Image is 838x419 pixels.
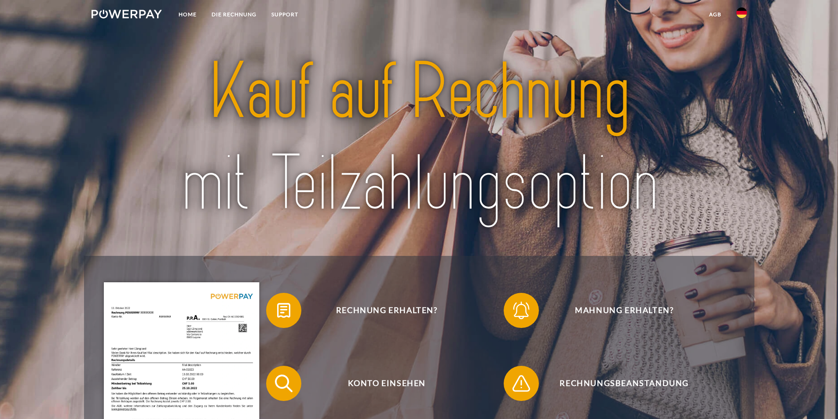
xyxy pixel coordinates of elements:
a: agb [702,7,729,22]
img: qb_warning.svg [510,372,532,394]
span: Konto einsehen [279,366,494,401]
button: Mahnung erhalten? [504,293,732,328]
span: Mahnung erhalten? [516,293,732,328]
a: DIE RECHNUNG [204,7,264,22]
button: Rechnungsbeanstandung [504,366,732,401]
a: Home [171,7,204,22]
a: SUPPORT [264,7,306,22]
img: qb_search.svg [273,372,295,394]
button: Rechnung erhalten? [266,293,495,328]
img: logo-powerpay-white.svg [91,10,162,18]
span: Rechnung erhalten? [279,293,494,328]
span: Rechnungsbeanstandung [516,366,732,401]
img: title-powerpay_de.svg [124,42,714,234]
img: de [736,7,747,18]
button: Konto einsehen [266,366,495,401]
img: qb_bell.svg [510,299,532,321]
img: qb_bill.svg [273,299,295,321]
